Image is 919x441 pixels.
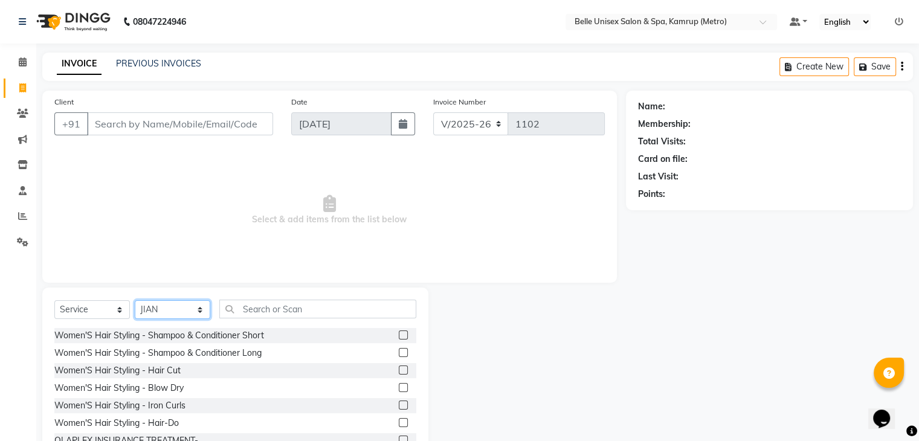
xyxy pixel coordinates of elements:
div: Membership: [638,118,691,130]
div: Card on file: [638,153,688,166]
b: 08047224946 [133,5,186,39]
label: Invoice Number [433,97,486,108]
input: Search by Name/Mobile/Email/Code [87,112,273,135]
input: Search or Scan [219,300,416,318]
div: Name: [638,100,665,113]
label: Client [54,97,74,108]
div: Women'S Hair Styling - Hair Cut [54,364,181,377]
div: Women'S Hair Styling - Shampoo & Conditioner Long [54,347,262,359]
div: Women'S Hair Styling - Shampoo & Conditioner Short [54,329,264,342]
iframe: chat widget [868,393,907,429]
label: Date [291,97,308,108]
a: INVOICE [57,53,102,75]
div: Points: [638,188,665,201]
button: +91 [54,112,88,135]
a: PREVIOUS INVOICES [116,58,201,69]
button: Save [854,57,896,76]
span: Select & add items from the list below [54,150,605,271]
button: Create New [779,57,849,76]
div: Women'S Hair Styling - Hair-Do [54,417,179,430]
div: Last Visit: [638,170,679,183]
div: Total Visits: [638,135,686,148]
div: Women'S Hair Styling - Iron Curls [54,399,185,412]
img: logo [31,5,114,39]
div: Women'S Hair Styling - Blow Dry [54,382,184,394]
